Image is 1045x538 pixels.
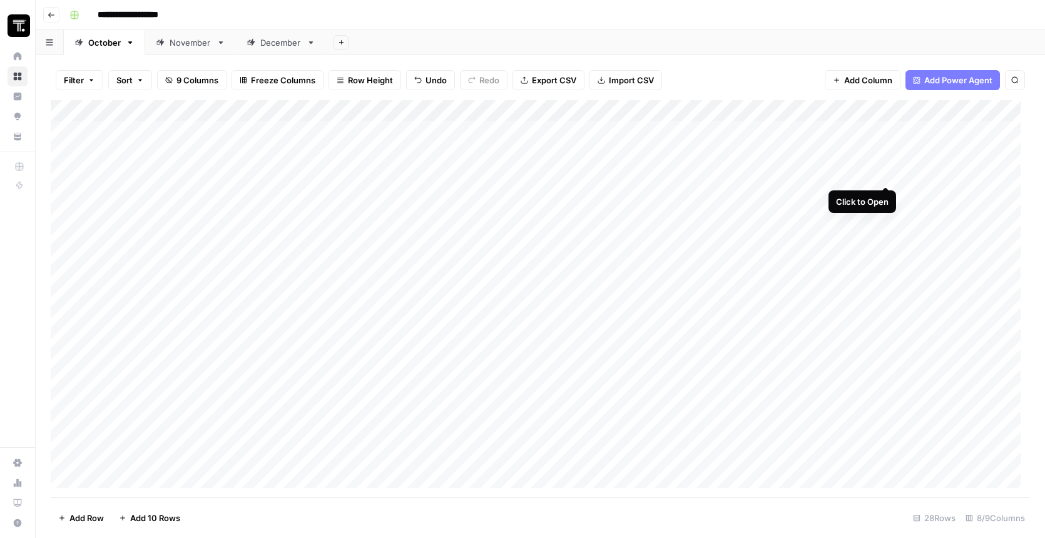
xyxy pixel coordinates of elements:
span: Add Power Agent [924,74,992,86]
div: 8/9 Columns [961,508,1030,528]
button: Filter [56,70,103,90]
button: Import CSV [589,70,662,90]
span: Import CSV [609,74,654,86]
div: 28 Rows [908,508,961,528]
button: Add Power Agent [905,70,1000,90]
button: Freeze Columns [232,70,324,90]
a: Your Data [8,127,28,147]
button: Sort [108,70,152,90]
span: Filter [64,74,84,86]
button: Add Row [51,508,111,528]
button: Undo [406,70,455,90]
span: Add 10 Rows [130,512,180,524]
button: Redo [460,70,507,90]
div: Click to Open [836,195,889,208]
a: Browse [8,66,28,86]
a: Insights [8,86,28,106]
span: Freeze Columns [251,74,315,86]
div: November [170,36,212,49]
a: October [64,30,145,55]
a: Learning Hub [8,493,28,513]
button: Add Column [825,70,900,90]
img: Thoughtspot Logo [8,14,30,37]
div: October [88,36,121,49]
span: Redo [479,74,499,86]
span: Row Height [348,74,393,86]
button: Workspace: Thoughtspot [8,10,28,41]
a: Opportunities [8,106,28,127]
button: Export CSV [512,70,584,90]
button: Help + Support [8,513,28,533]
span: Add Row [69,512,104,524]
span: Export CSV [532,74,576,86]
button: Row Height [329,70,401,90]
a: November [145,30,236,55]
button: Add 10 Rows [111,508,188,528]
span: Undo [426,74,447,86]
span: Sort [116,74,133,86]
a: December [236,30,326,55]
button: 9 Columns [157,70,227,90]
div: December [260,36,302,49]
a: Usage [8,473,28,493]
span: Add Column [844,74,892,86]
span: 9 Columns [176,74,218,86]
a: Settings [8,453,28,473]
a: Home [8,46,28,66]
